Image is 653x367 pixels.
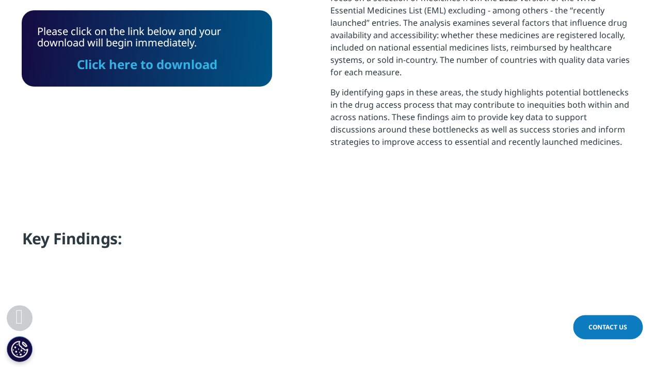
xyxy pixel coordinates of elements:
p: By identifying gaps in these areas, the study highlights potential bottlenecks in the drug access... [330,86,631,156]
span: Contact Us [588,323,627,331]
button: Cookies Settings [7,336,33,362]
div: Please click on the link below and your download will begin immediately. [37,26,257,71]
a: Contact Us [573,315,643,339]
a: Click here to download [77,56,217,73]
h4: Key Findings: [22,228,631,256]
